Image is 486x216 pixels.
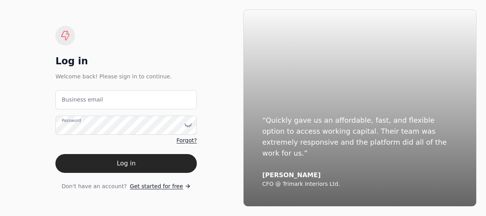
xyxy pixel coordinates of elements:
div: Welcome back! Please sign in to continue. [55,72,197,81]
button: Log in [55,154,197,173]
div: “Quickly gave us an affordable, fast, and flexible option to access working capital. Their team w... [262,115,458,159]
div: CFO @ Trimark Interiors Ltd. [262,181,458,188]
div: [PERSON_NAME] [262,171,458,179]
a: Forgot? [176,136,197,145]
span: Don't have an account? [62,182,127,191]
a: Get started for free [130,182,191,191]
label: Password [62,117,81,123]
label: Business email [62,96,103,104]
div: Log in [55,55,197,67]
span: Get started for free [130,182,183,191]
